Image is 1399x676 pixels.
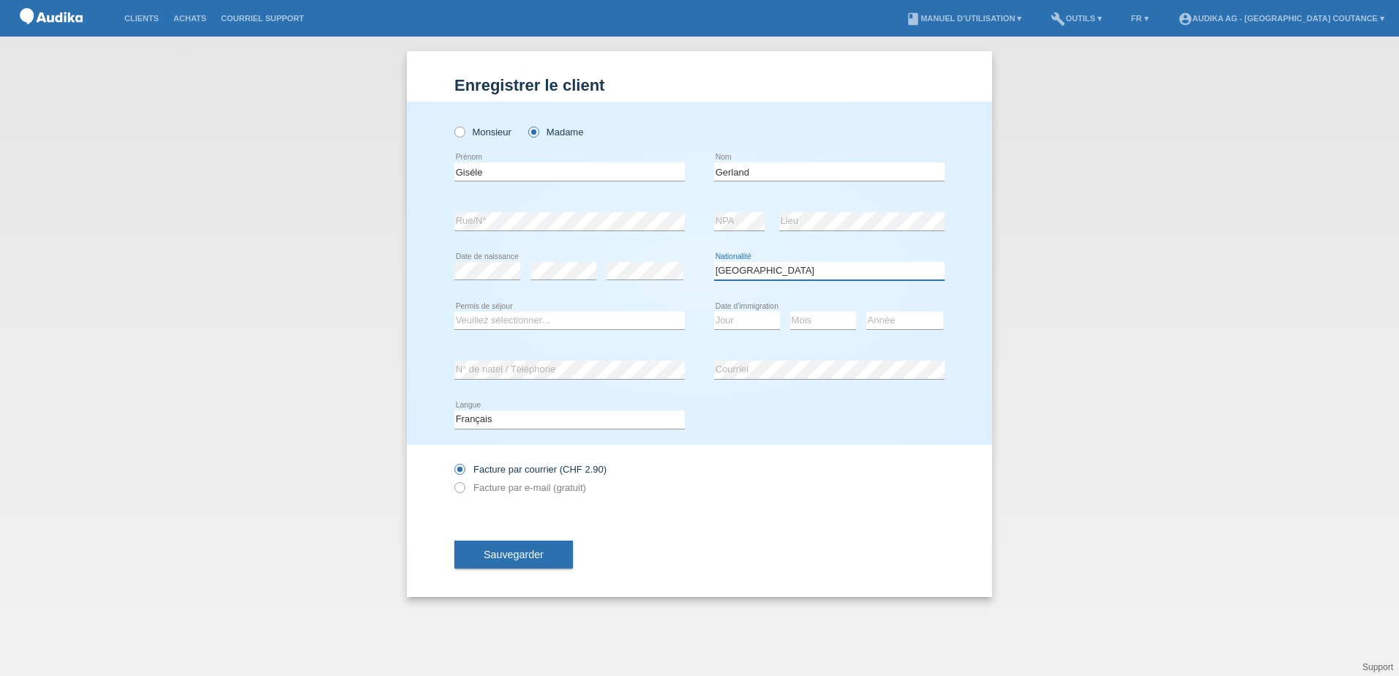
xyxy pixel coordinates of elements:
[454,541,573,568] button: Sauvegarder
[454,482,464,500] input: Facture par e-mail (gratuit)
[214,14,311,23] a: Courriel Support
[899,14,1029,23] a: bookManuel d’utilisation ▾
[454,127,464,136] input: Monsieur
[528,127,538,136] input: Madame
[166,14,214,23] a: Achats
[528,127,583,138] label: Madame
[454,76,945,94] h1: Enregistrer le client
[484,549,544,560] span: Sauvegarder
[1051,12,1065,26] i: build
[454,482,586,493] label: Facture par e-mail (gratuit)
[1178,12,1193,26] i: account_circle
[454,464,607,475] label: Facture par courrier (CHF 2.90)
[15,29,88,40] a: POS — MF Group
[454,127,511,138] label: Monsieur
[454,464,464,482] input: Facture par courrier (CHF 2.90)
[1043,14,1109,23] a: buildOutils ▾
[1362,662,1393,672] a: Support
[117,14,166,23] a: Clients
[1171,14,1392,23] a: account_circleAudika AG - [GEOGRAPHIC_DATA] Coutance ▾
[1124,14,1156,23] a: FR ▾
[906,12,920,26] i: book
